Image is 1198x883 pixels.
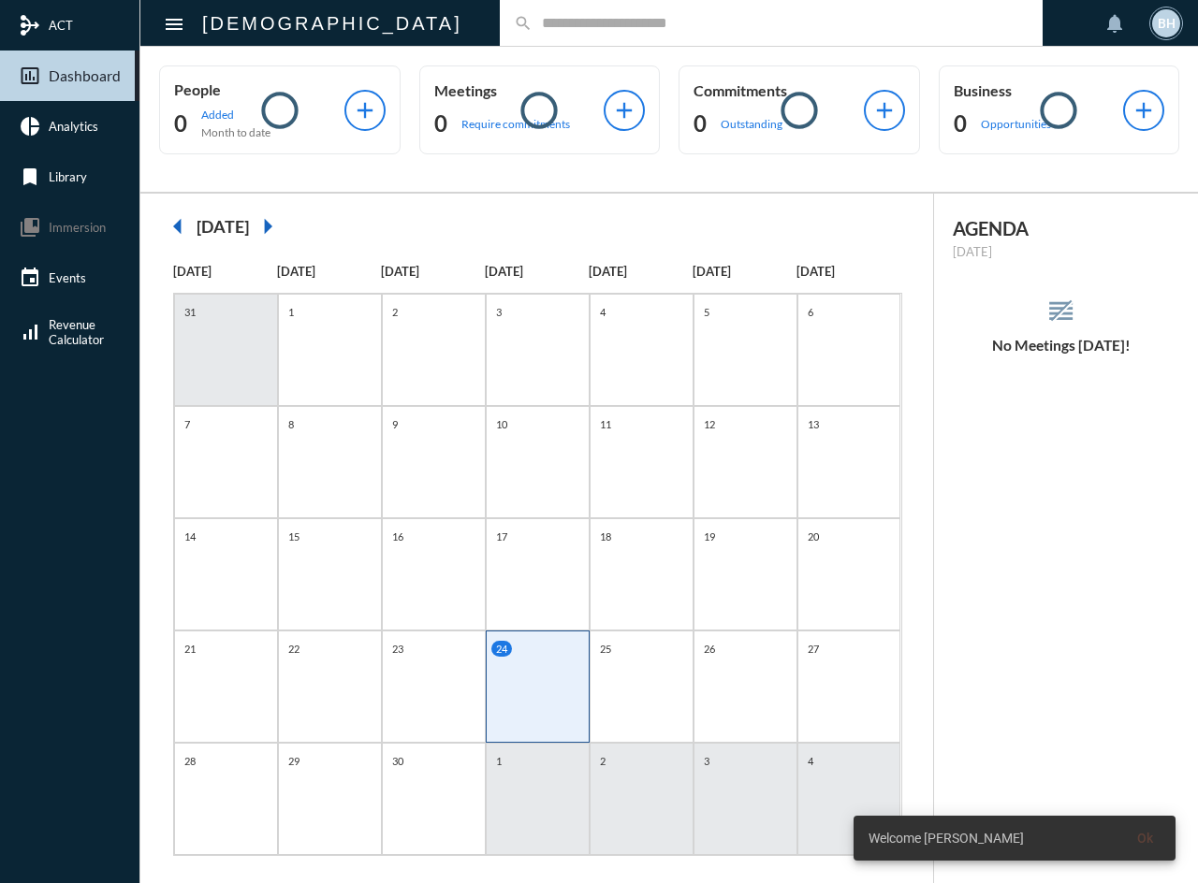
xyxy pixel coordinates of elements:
p: 30 [387,753,408,769]
h2: [DEMOGRAPHIC_DATA] [202,8,462,38]
p: 18 [595,528,616,544]
p: 22 [284,641,304,657]
button: Toggle sidenav [155,5,193,42]
p: 9 [387,416,402,432]
p: [DATE] [693,264,796,279]
span: Dashboard [49,67,121,84]
p: 27 [803,641,824,657]
p: 16 [387,528,408,544]
h2: AGENDA [953,217,1171,239]
p: 2 [595,753,610,769]
p: 6 [803,304,818,320]
span: Library [49,169,87,184]
p: 25 [595,641,616,657]
p: 19 [699,528,720,544]
mat-icon: arrow_left [159,208,197,245]
p: 4 [803,753,818,769]
p: 21 [180,641,200,657]
p: 1 [284,304,299,320]
span: Revenue Calculator [49,317,104,347]
p: 29 [284,753,304,769]
mat-icon: signal_cellular_alt [19,321,41,343]
p: 31 [180,304,200,320]
span: Immersion [49,220,106,235]
p: 4 [595,304,610,320]
p: 12 [699,416,720,432]
p: 15 [284,528,304,544]
p: [DATE] [277,264,381,279]
span: ACT [49,18,73,33]
p: 1 [491,753,506,769]
p: 10 [491,416,512,432]
p: 28 [180,753,200,769]
mat-icon: collections_bookmark [19,216,41,239]
mat-icon: event [19,267,41,289]
span: Analytics [49,119,98,134]
span: Ok [1137,831,1153,846]
mat-icon: reorder [1045,296,1076,326]
mat-icon: notifications [1103,12,1126,35]
p: [DATE] [953,244,1171,259]
mat-icon: arrow_right [249,208,286,245]
p: 13 [803,416,824,432]
mat-icon: bookmark [19,166,41,188]
p: [DATE] [589,264,693,279]
mat-icon: search [514,14,533,33]
p: 23 [387,641,408,657]
p: [DATE] [381,264,485,279]
p: 26 [699,641,720,657]
p: 3 [699,753,714,769]
h5: No Meetings [DATE]! [934,337,1190,354]
p: [DATE] [796,264,900,279]
mat-icon: pie_chart [19,115,41,138]
p: 20 [803,528,824,544]
button: Ok [1122,821,1168,855]
p: 8 [284,416,299,432]
p: 7 [180,416,195,432]
p: 17 [491,528,512,544]
mat-icon: insert_chart_outlined [19,65,41,87]
span: Events [49,270,86,285]
mat-icon: Side nav toggle icon [163,13,185,36]
p: [DATE] [173,264,277,279]
p: 14 [180,528,200,544]
p: 3 [491,304,506,320]
p: 24 [491,641,512,657]
p: [DATE] [485,264,589,279]
h2: [DATE] [197,216,249,237]
mat-icon: mediation [19,14,41,36]
p: 2 [387,304,402,320]
div: BH [1152,9,1180,37]
span: Welcome [PERSON_NAME] [869,829,1024,847]
p: 5 [699,304,714,320]
p: 11 [595,416,616,432]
